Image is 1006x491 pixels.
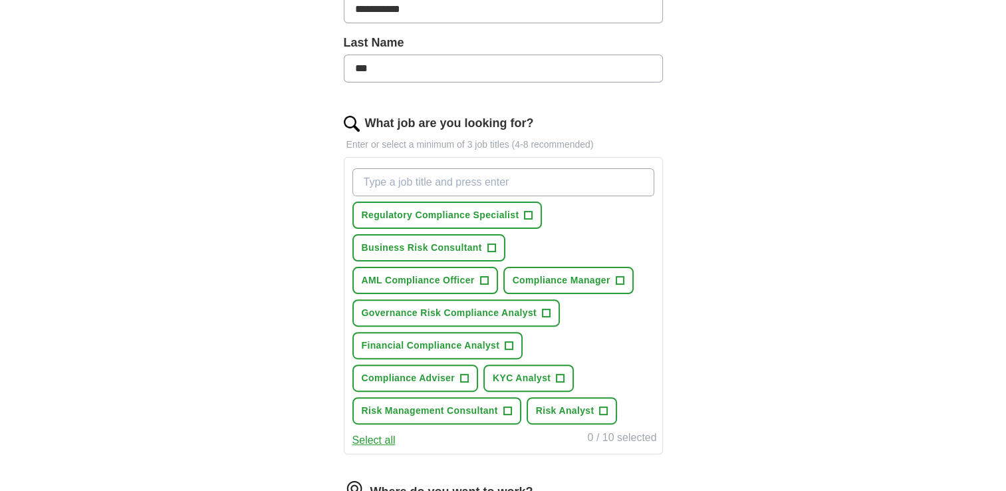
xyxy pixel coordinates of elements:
[503,267,634,294] button: Compliance Manager
[352,168,654,196] input: Type a job title and press enter
[362,208,519,222] span: Regulatory Compliance Specialist
[513,273,610,287] span: Compliance Manager
[362,273,475,287] span: AML Compliance Officer
[344,116,360,132] img: search.png
[352,397,521,424] button: Risk Management Consultant
[362,339,500,353] span: Financial Compliance Analyst
[352,299,560,327] button: Governance Risk Compliance Analyst
[352,267,498,294] button: AML Compliance Officer
[352,365,478,392] button: Compliance Adviser
[536,404,594,418] span: Risk Analyst
[352,234,505,261] button: Business Risk Consultant
[362,306,537,320] span: Governance Risk Compliance Analyst
[493,371,551,385] span: KYC Analyst
[344,34,663,52] label: Last Name
[362,404,498,418] span: Risk Management Consultant
[344,138,663,152] p: Enter or select a minimum of 3 job titles (4-8 recommended)
[352,332,523,359] button: Financial Compliance Analyst
[527,397,618,424] button: Risk Analyst
[352,202,543,229] button: Regulatory Compliance Specialist
[365,114,534,132] label: What job are you looking for?
[362,241,482,255] span: Business Risk Consultant
[352,432,396,448] button: Select all
[587,430,656,448] div: 0 / 10 selected
[362,371,455,385] span: Compliance Adviser
[483,365,574,392] button: KYC Analyst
